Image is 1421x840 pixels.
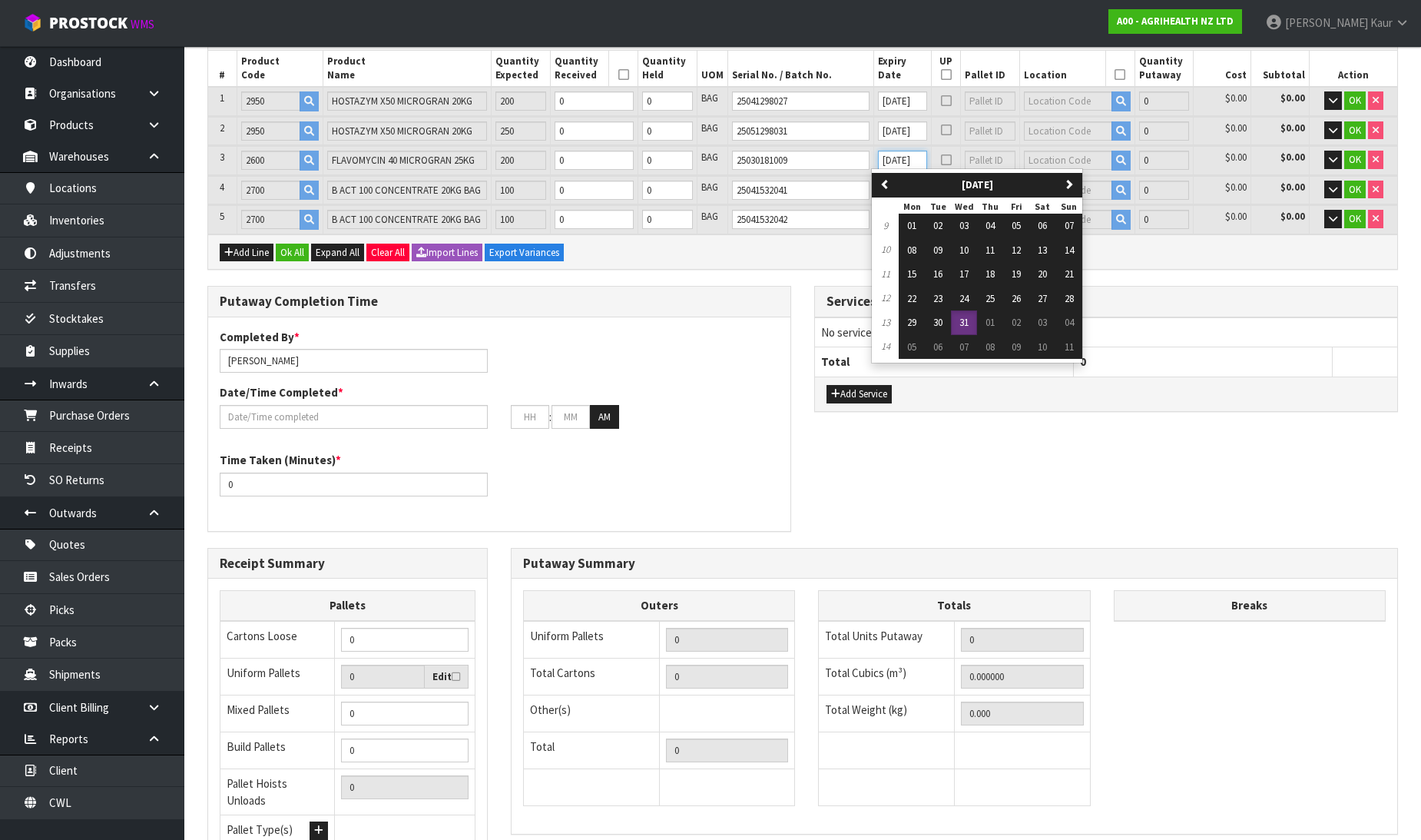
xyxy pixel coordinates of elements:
[524,658,660,695] td: Total Cartons
[1061,201,1077,212] small: Sunday
[276,244,309,262] button: Ok All
[1024,151,1112,170] input: Location Code
[977,214,1003,238] button: 04
[220,121,224,134] span: 2
[1344,210,1366,228] button: OK
[220,473,488,496] input: Time Taken
[220,294,779,309] h3: Putaway Completion Time
[208,51,237,88] th: #
[1003,214,1029,238] button: 05
[366,244,409,262] button: Clear All
[241,121,300,141] input: Product Code
[220,556,475,571] h3: Receipt Summary
[511,405,549,429] input: HH
[1349,183,1361,196] span: OK
[220,769,335,815] td: Pallet Hoists Unloads
[701,91,718,105] span: BAG
[1225,151,1247,164] span: $0.00
[327,151,487,170] input: Product Name
[1024,91,1112,111] input: Location Code
[1194,51,1251,88] th: Cost
[485,244,564,262] button: Export Variances
[220,384,343,400] label: Date/Time Completed
[237,51,323,88] th: Product Code
[1117,15,1234,28] strong: A00 - AGRIHEALTH NZ LTD
[1038,219,1047,232] span: 06
[815,317,1397,347] td: No services added to sales order.
[1280,91,1305,105] strong: $0.00
[666,739,789,762] input: TOTAL PACKS
[241,151,300,170] input: Product Code
[555,151,634,170] input: Received
[1344,151,1366,169] button: OK
[933,219,942,232] span: 02
[961,51,1019,88] th: Pallet ID
[732,121,869,141] input: Batch Number
[642,151,693,170] input: Held
[220,151,224,164] span: 3
[220,210,224,223] span: 5
[220,658,335,696] td: Uniform Pallets
[1080,354,1086,369] span: 0
[931,51,961,88] th: UP
[552,405,590,429] input: MM
[1280,121,1305,134] strong: $0.00
[495,210,546,229] input: Expected
[555,91,634,111] input: Received
[701,121,718,134] span: BAG
[341,702,469,725] input: Manual
[638,51,697,88] th: Quantity Held
[1250,51,1310,88] th: Subtotal
[878,151,927,170] input: Expiry Date
[555,121,634,141] input: Received
[965,151,1015,170] input: Pallet ID
[1280,151,1305,164] strong: $0.00
[524,621,660,659] td: Uniform Pallets
[965,121,1015,141] input: Pallet ID
[732,181,869,200] input: Batch Number
[220,329,300,345] label: Completed By
[1024,121,1112,141] input: Location Code
[1139,121,1190,141] input: Putaway
[1134,51,1194,88] th: Quantity Putaway
[495,121,546,141] input: Expected
[899,214,925,238] button: 01
[550,51,609,88] th: Quantity Received
[642,210,693,229] input: Held
[819,621,955,659] td: Total Units Putaway
[49,13,128,33] span: ProStock
[819,695,955,732] td: Total Weight (kg)
[327,181,487,200] input: Product Name
[1225,181,1247,194] span: $0.00
[220,405,488,429] input: Date/Time completed
[1011,201,1022,212] small: Friday
[131,17,154,32] small: WMS
[524,591,795,621] th: Outers
[241,181,300,200] input: Product Code
[982,201,999,212] small: Thursday
[220,452,341,468] label: Time Taken (Minutes)
[1114,591,1385,621] th: Breaks
[555,210,634,229] input: Received
[1344,121,1366,140] button: OK
[701,181,718,194] span: BAG
[955,201,974,212] small: Wednesday
[907,219,916,232] span: 01
[1108,9,1242,34] a: A00 - AGRIHEALTH NZ LTD
[1139,181,1190,200] input: Putaway
[241,210,300,229] input: Product Code
[220,696,335,732] td: Mixed Pallets
[1065,219,1074,232] span: 07
[925,214,951,238] button: 02
[642,121,693,141] input: Held
[878,121,927,141] input: Expiry Date
[1344,181,1366,199] button: OK
[412,244,482,262] button: Import Lines
[495,151,546,170] input: Expected
[1370,15,1393,30] span: Kaur
[1310,51,1397,88] th: Action
[432,669,460,685] label: Edit
[495,91,546,111] input: Expected
[1349,212,1361,225] span: OK
[555,181,634,200] input: Received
